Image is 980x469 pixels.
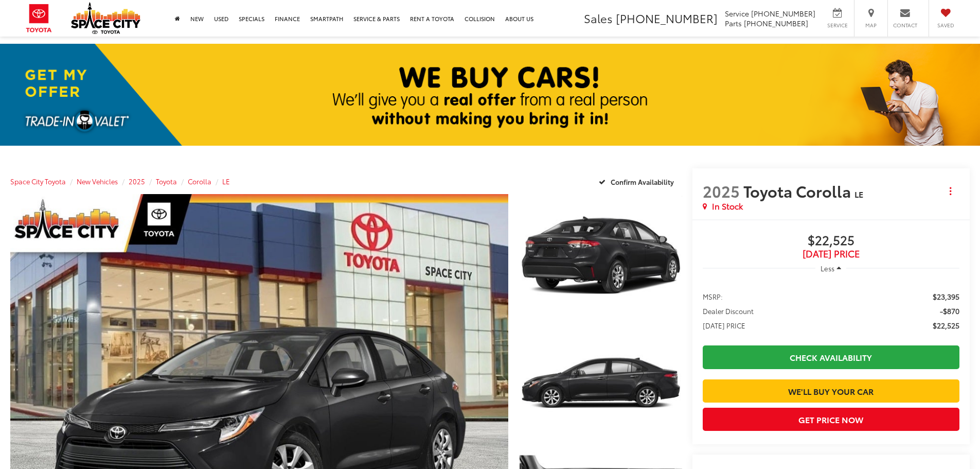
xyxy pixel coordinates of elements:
span: Toyota Corolla [743,180,854,202]
span: Confirm Availability [611,177,674,186]
a: We'll Buy Your Car [703,379,959,403]
span: [PHONE_NUMBER] [616,10,718,26]
a: Check Availability [703,345,959,369]
span: 2025 [703,180,740,202]
a: 2025 [129,177,145,186]
span: -$870 [940,306,959,316]
img: 2025 Toyota Corolla LE [518,193,683,318]
span: Map [860,22,882,29]
a: Corolla [188,177,211,186]
span: Parts [725,18,742,28]
span: dropdown dots [950,187,951,195]
span: Contact [893,22,917,29]
span: Sales [584,10,613,26]
button: Less [815,259,846,277]
span: Service [826,22,849,29]
img: 2025 Toyota Corolla LE [518,321,683,445]
span: $22,525 [933,320,959,331]
a: Space City Toyota [10,177,66,186]
span: In Stock [712,200,743,212]
span: [PHONE_NUMBER] [744,18,808,28]
a: Expand Photo 1 [520,194,682,316]
a: Toyota [156,177,177,186]
span: LE [854,188,863,200]
span: Less [821,264,834,273]
span: [DATE] Price [703,249,959,259]
button: Confirm Availability [593,172,682,190]
span: Dealer Discount [703,306,754,316]
a: Expand Photo 2 [520,322,682,444]
span: [PHONE_NUMBER] [751,8,815,19]
span: [DATE] PRICE [703,320,745,331]
img: Space City Toyota [71,2,140,34]
span: $22,525 [703,233,959,249]
span: Service [725,8,749,19]
a: New Vehicles [77,177,118,186]
button: Actions [941,182,959,200]
span: Saved [934,22,957,29]
span: MSRP: [703,291,723,302]
span: $23,395 [933,291,959,302]
button: Get Price Now [703,408,959,431]
a: LE [222,177,230,186]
